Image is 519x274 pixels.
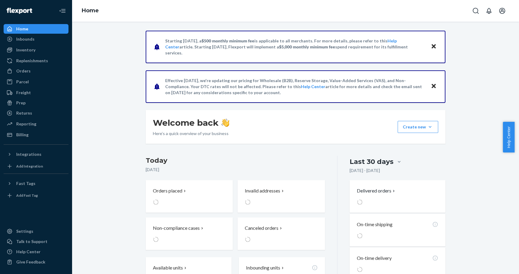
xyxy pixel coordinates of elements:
span: $5,000 monthly minimum fee [279,44,335,49]
button: Canceled orders [238,217,325,250]
div: Inbounds [16,36,35,42]
button: Delivered orders [357,187,396,194]
button: Fast Tags [4,179,68,188]
div: Fast Tags [16,180,35,186]
a: Help Center [301,84,325,89]
button: Close [430,82,438,91]
h3: Today [146,156,325,165]
p: Here’s a quick overview of your business [153,131,229,137]
p: Effective [DATE], we're updating our pricing for Wholesale (B2B), Reserve Storage, Value-Added Se... [165,78,425,96]
button: Create new [398,121,438,133]
p: Canceled orders [245,225,278,232]
p: Orders placed [153,187,182,194]
button: Open notifications [483,5,495,17]
div: Prep [16,100,26,106]
img: Flexport logo [7,8,32,14]
a: Orders [4,66,68,76]
button: Give Feedback [4,257,68,267]
button: Close [430,42,438,51]
div: Last 30 days [350,157,393,166]
button: Integrations [4,149,68,159]
h1: Welcome back [153,117,229,128]
a: Inventory [4,45,68,55]
button: Invalid addresses [238,180,325,213]
img: hand-wave emoji [221,119,229,127]
a: Help Center [4,247,68,257]
a: Settings [4,226,68,236]
div: Parcel [16,79,29,85]
a: Returns [4,108,68,118]
div: Settings [16,228,33,234]
div: Give Feedback [16,259,45,265]
div: Replenishments [16,58,48,64]
div: Reporting [16,121,36,127]
p: On-time shipping [357,221,393,228]
a: Add Integration [4,162,68,171]
div: Add Integration [16,164,43,169]
p: [DATE] - [DATE] [350,168,380,174]
button: Close Navigation [56,5,68,17]
div: Returns [16,110,32,116]
div: Help Center [16,249,41,255]
a: Home [4,24,68,34]
ol: breadcrumbs [77,2,104,20]
a: Replenishments [4,56,68,66]
div: Add Fast Tag [16,193,38,198]
span: $500 monthly minimum fee [202,38,254,43]
button: Orders placed [146,180,233,213]
button: Open account menu [496,5,508,17]
a: Add Fast Tag [4,191,68,200]
button: Help Center [503,122,514,152]
p: Inbounding units [246,264,280,271]
div: Billing [16,132,29,138]
p: Starting [DATE], a is applicable to all merchants. For more details, please refer to this article... [165,38,425,56]
div: Home [16,26,28,32]
button: Talk to Support [4,237,68,246]
div: Integrations [16,151,41,157]
a: Parcel [4,77,68,87]
a: Inbounds [4,34,68,44]
button: Non-compliance cases [146,217,233,250]
p: [DATE] [146,167,325,173]
p: Non-compliance cases [153,225,200,232]
a: Reporting [4,119,68,129]
p: Invalid addresses [245,187,280,194]
div: Freight [16,90,31,96]
button: Open Search Box [470,5,482,17]
a: Billing [4,130,68,140]
p: Available units [153,264,183,271]
p: On-time delivery [357,255,392,262]
div: Orders [16,68,31,74]
a: Home [82,7,99,14]
a: Freight [4,88,68,97]
div: Inventory [16,47,35,53]
div: Talk to Support [16,239,47,245]
a: Prep [4,98,68,108]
